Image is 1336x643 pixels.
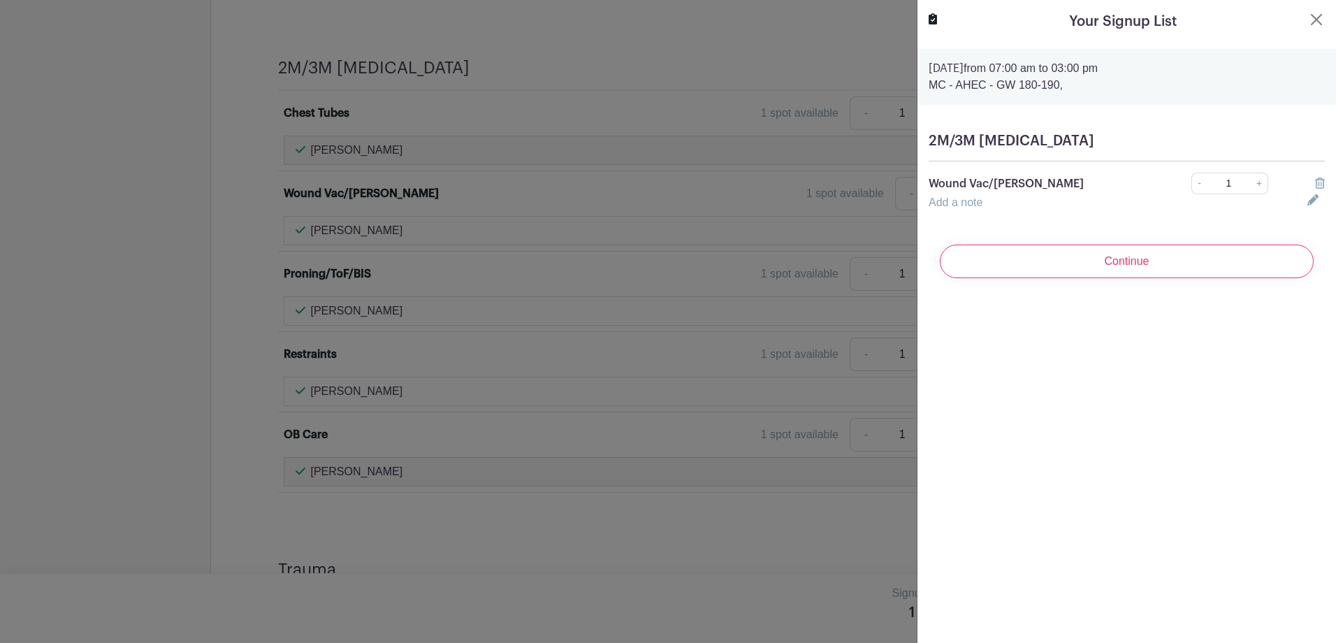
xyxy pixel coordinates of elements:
h5: 2M/3M [MEDICAL_DATA] [929,133,1325,150]
button: Close [1308,11,1325,28]
input: Continue [940,245,1314,278]
a: + [1251,173,1268,194]
p: MC - AHEC - GW 180-190, [929,77,1325,94]
a: Add a note [929,196,982,208]
p: from 07:00 am to 03:00 pm [929,60,1325,77]
p: Wound Vac/[PERSON_NAME] [929,175,1153,192]
h5: Your Signup List [1069,11,1177,32]
strong: [DATE] [929,63,964,74]
a: - [1191,173,1207,194]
